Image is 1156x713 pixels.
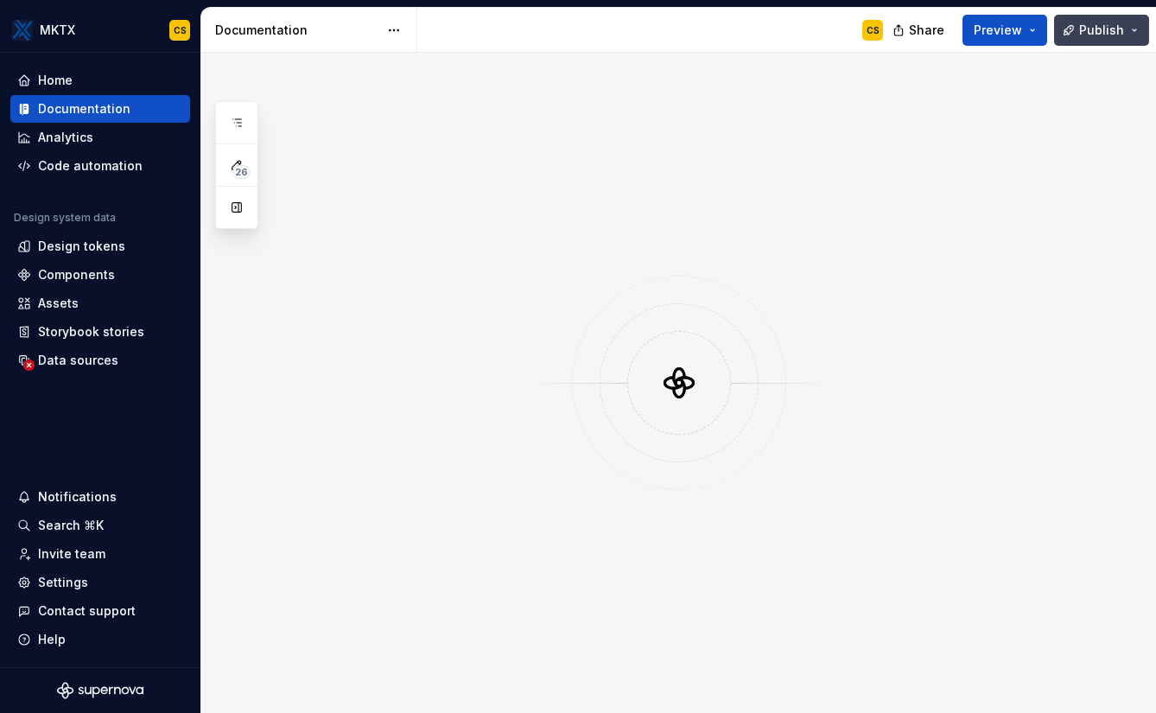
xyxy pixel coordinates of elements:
a: Analytics [10,124,190,151]
div: Design system data [14,211,116,225]
div: Design tokens [38,238,125,255]
span: Preview [974,22,1022,39]
div: Documentation [215,22,378,39]
a: Storybook stories [10,318,190,346]
div: Data sources [38,352,118,369]
div: Documentation [38,100,130,118]
a: Components [10,261,190,289]
div: Search ⌘K [38,517,104,534]
a: Design tokens [10,232,190,260]
div: Contact support [38,602,136,620]
button: Notifications [10,483,190,511]
div: MKTX [40,22,75,39]
div: Assets [38,295,79,312]
a: Code automation [10,152,190,180]
span: Publish [1079,22,1124,39]
button: MKTXCS [3,11,197,48]
img: 6599c211-2218-4379-aa47-474b768e6477.png [12,20,33,41]
div: Home [38,72,73,89]
a: Assets [10,290,190,317]
div: Notifications [38,488,117,506]
div: Storybook stories [38,323,144,341]
div: CS [867,23,880,37]
a: Home [10,67,190,94]
div: Code automation [38,157,143,175]
button: Share [884,15,956,46]
div: CS [174,23,187,37]
span: Share [909,22,944,39]
a: Data sources [10,347,190,374]
button: Help [10,626,190,653]
button: Preview [962,15,1047,46]
button: Search ⌘K [10,512,190,539]
button: Contact support [10,597,190,625]
a: Settings [10,569,190,596]
div: Invite team [38,545,105,563]
a: Documentation [10,95,190,123]
div: Components [38,266,115,283]
a: Invite team [10,540,190,568]
button: Publish [1054,15,1149,46]
span: 26 [232,165,251,179]
div: Help [38,631,66,648]
div: Analytics [38,129,93,146]
div: Settings [38,574,88,591]
svg: Supernova Logo [57,682,143,699]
